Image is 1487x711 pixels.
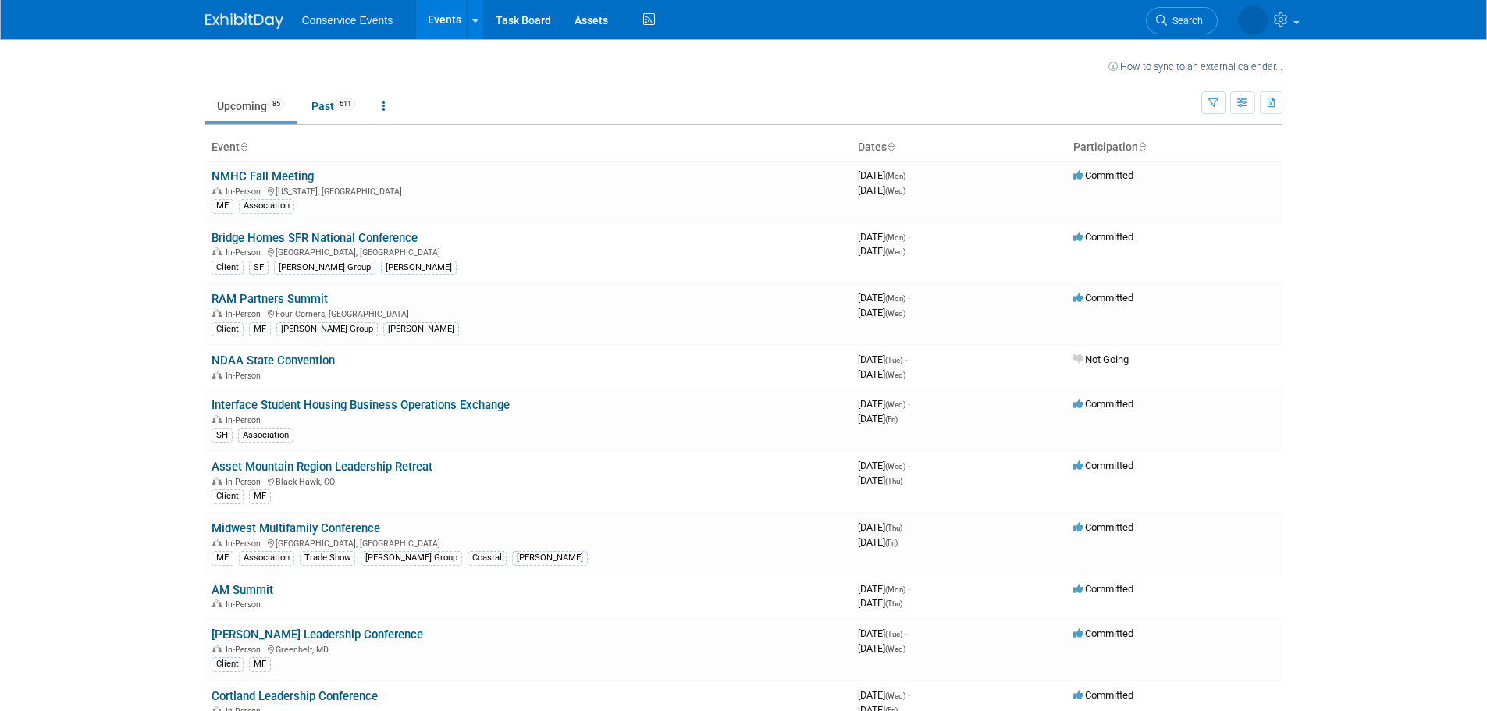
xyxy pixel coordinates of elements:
div: Trade Show [300,551,355,565]
span: Committed [1073,460,1133,471]
img: In-Person Event [212,415,222,423]
span: In-Person [226,371,265,381]
div: Four Corners, [GEOGRAPHIC_DATA] [212,307,845,319]
span: - [908,583,910,595]
div: MF [249,322,271,336]
div: [PERSON_NAME] [381,261,457,275]
span: [DATE] [858,231,910,243]
span: - [905,627,907,639]
img: In-Person Event [212,187,222,194]
span: Committed [1073,627,1133,639]
a: [PERSON_NAME] Leadership Conference [212,627,423,642]
a: RAM Partners Summit [212,292,328,306]
span: In-Person [226,415,265,425]
th: Participation [1067,134,1282,161]
a: Midwest Multifamily Conference [212,521,380,535]
div: Association [239,551,294,565]
a: Sort by Start Date [887,140,895,153]
img: In-Person Event [212,477,222,485]
span: [DATE] [858,184,905,196]
a: Interface Student Housing Business Operations Exchange [212,398,510,412]
span: [DATE] [858,368,905,380]
span: (Mon) [885,172,905,180]
span: In-Person [226,309,265,319]
span: [DATE] [858,536,898,548]
span: (Fri) [885,415,898,424]
span: Committed [1073,521,1133,533]
span: (Mon) [885,233,905,242]
span: Not Going [1073,354,1129,365]
img: In-Person Event [212,371,222,379]
span: [DATE] [858,460,910,471]
div: Client [212,489,244,503]
span: (Tue) [885,356,902,364]
span: [DATE] [858,642,905,654]
span: (Fri) [885,539,898,547]
div: MF [212,199,233,213]
span: [DATE] [858,521,907,533]
a: Asset Mountain Region Leadership Retreat [212,460,432,474]
img: In-Person Event [212,539,222,546]
a: NDAA State Convention [212,354,335,368]
div: [PERSON_NAME] Group [361,551,462,565]
span: Committed [1073,583,1133,595]
div: Coastal [468,551,507,565]
span: Conservice Events [302,14,393,27]
img: ExhibitDay [205,13,283,29]
span: (Thu) [885,477,902,485]
span: [DATE] [858,475,902,486]
a: Cortland Leadership Conference [212,689,378,703]
span: Committed [1073,398,1133,410]
span: In-Person [226,539,265,549]
th: Dates [852,134,1067,161]
span: [DATE] [858,398,910,410]
span: (Mon) [885,294,905,303]
div: Association [239,199,294,213]
div: MF [212,551,233,565]
span: In-Person [226,477,265,487]
span: - [908,292,910,304]
span: [DATE] [858,292,910,304]
span: - [905,521,907,533]
span: Search [1167,15,1203,27]
span: - [908,169,910,181]
span: 611 [335,98,356,110]
img: Monica Barnson [1238,5,1268,35]
span: [DATE] [858,413,898,425]
div: Client [212,657,244,671]
div: [PERSON_NAME] Group [274,261,375,275]
img: In-Person Event [212,645,222,652]
span: Committed [1073,292,1133,304]
a: NMHC Fall Meeting [212,169,314,183]
span: [DATE] [858,597,902,609]
div: [US_STATE], [GEOGRAPHIC_DATA] [212,184,845,197]
span: In-Person [226,247,265,258]
span: (Mon) [885,585,905,594]
a: Sort by Event Name [240,140,247,153]
span: Committed [1073,169,1133,181]
a: Sort by Participation Type [1138,140,1146,153]
span: (Wed) [885,371,905,379]
span: (Wed) [885,247,905,256]
div: Association [238,428,293,443]
span: - [908,689,910,701]
div: [GEOGRAPHIC_DATA], [GEOGRAPHIC_DATA] [212,536,845,549]
div: Client [212,261,244,275]
span: - [905,354,907,365]
span: [DATE] [858,627,907,639]
a: Past611 [300,91,368,121]
span: (Wed) [885,645,905,653]
span: In-Person [226,187,265,197]
div: [PERSON_NAME] [512,551,588,565]
div: Client [212,322,244,336]
div: SF [249,261,269,275]
img: In-Person Event [212,309,222,317]
span: (Thu) [885,599,902,608]
span: (Wed) [885,400,905,409]
span: Committed [1073,231,1133,243]
span: 85 [268,98,285,110]
div: MF [249,657,271,671]
div: SH [212,428,233,443]
span: [DATE] [858,689,910,701]
a: Bridge Homes SFR National Conference [212,231,418,245]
